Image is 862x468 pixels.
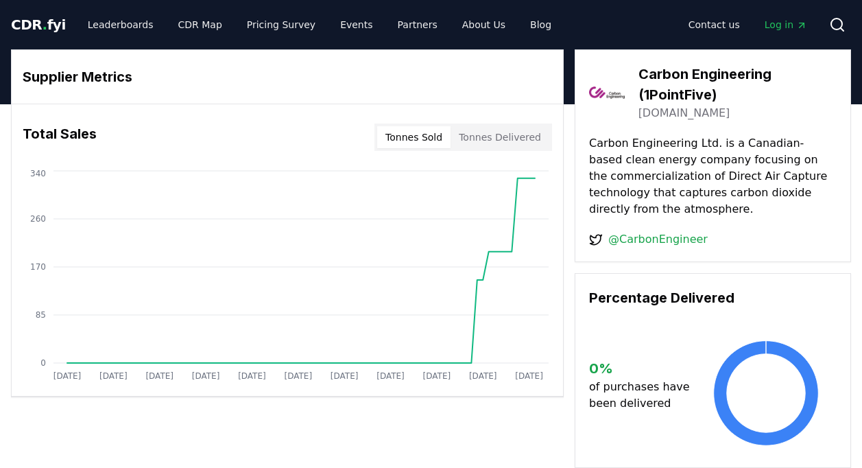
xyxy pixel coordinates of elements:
nav: Main [678,12,818,37]
a: About Us [451,12,516,37]
tspan: [DATE] [331,371,359,381]
a: @CarbonEngineer [608,231,708,248]
span: Log in [765,18,807,32]
a: Log in [754,12,818,37]
tspan: [DATE] [423,371,451,381]
a: Partners [387,12,448,37]
a: Contact us [678,12,751,37]
h3: Carbon Engineering (1PointFive) [638,64,837,105]
tspan: [DATE] [469,371,497,381]
img: Carbon Engineering (1PointFive)-logo [589,75,625,110]
h3: 0 % [589,358,695,379]
span: CDR fyi [11,16,66,33]
a: CDR Map [167,12,233,37]
tspan: [DATE] [376,371,405,381]
p: Carbon Engineering Ltd. is a Canadian-based clean energy company focusing on the commercializatio... [589,135,837,218]
tspan: [DATE] [192,371,220,381]
a: Leaderboards [77,12,165,37]
tspan: [DATE] [145,371,173,381]
h3: Total Sales [23,124,97,151]
tspan: 170 [30,262,46,272]
button: Tonnes Sold [377,126,451,148]
h3: Percentage Delivered [589,288,837,308]
a: [DOMAIN_NAME] [638,105,730,121]
tspan: 85 [36,310,46,320]
tspan: [DATE] [515,371,543,381]
a: Blog [519,12,562,37]
a: CDR.fyi [11,15,66,34]
nav: Main [77,12,562,37]
tspan: 0 [40,358,46,368]
tspan: [DATE] [238,371,266,381]
tspan: [DATE] [53,371,82,381]
a: Events [329,12,383,37]
tspan: 260 [30,214,46,224]
tspan: [DATE] [284,371,312,381]
tspan: 340 [30,169,46,178]
h3: Supplier Metrics [23,67,552,87]
span: . [43,16,47,33]
p: of purchases have been delivered [589,379,695,412]
button: Tonnes Delivered [451,126,549,148]
tspan: [DATE] [99,371,128,381]
a: Pricing Survey [236,12,326,37]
